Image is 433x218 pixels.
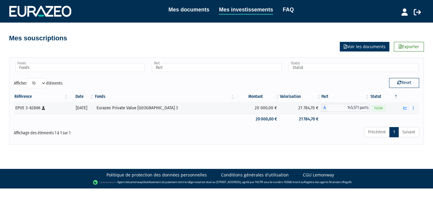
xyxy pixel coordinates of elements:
th: Valorisation: activer pour trier la colonne par ordre croissant [280,92,321,102]
label: Afficher éléments [14,78,63,88]
a: Suivant [398,127,419,137]
th: Date: activer pour trier la colonne par ordre croissant [69,92,94,102]
a: Mes investissements [219,5,273,15]
th: Statut : activer pour trier la colonne par ordre d&eacute;croissant [370,92,398,102]
th: Montant: activer pour trier la colonne par ordre croissant [235,92,280,102]
div: Eurazeo Private Value [GEOGRAPHIC_DATA] 3 [97,105,233,111]
button: Reset [389,78,419,88]
a: FAQ [283,5,294,14]
div: EPVE 3-62866 [15,105,66,111]
select: Afficheréléments [27,78,46,88]
h4: Mes souscriptions [9,35,67,42]
img: 1732889491-logotype_eurazeo_blanc_rvb.png [9,6,71,17]
a: 1 [389,127,399,137]
a: Précédent [364,127,390,137]
span: A [321,104,327,112]
div: - Agent de (établissement de paiement dont le siège social est situé au [STREET_ADDRESS], agréé p... [6,179,427,185]
a: CGU Lemonway [303,172,334,178]
span: 145,571 parts [327,104,370,112]
a: Exporter [394,42,424,51]
a: Registre des agents financiers (Regafi) [304,180,352,184]
th: Part: activer pour trier la colonne par ordre croissant [321,92,370,102]
th: Référence : activer pour trier la colonne par ordre croissant [14,92,69,102]
a: Politique de protection des données personnelles [106,172,207,178]
td: 20 000,00 € [235,102,280,114]
a: Voir les documents [340,42,389,51]
img: logo-lemonway.png [93,179,116,185]
div: [DATE] [71,105,92,111]
td: 20 000,00 € [235,114,280,124]
i: [Français] Personne physique [42,106,45,110]
td: 21 784,70 € [280,114,321,124]
td: 21 784,70 € [280,102,321,114]
span: Valide [372,105,385,111]
a: Conditions générales d'utilisation [221,172,289,178]
div: A - Eurazeo Private Value Europe 3 [321,104,370,112]
th: Fonds: activer pour trier la colonne par ordre croissant [94,92,235,102]
a: Lemonway [129,180,143,184]
a: Mes documents [168,5,209,14]
div: Affichage des éléments 1 à 1 sur 1 [14,126,177,136]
